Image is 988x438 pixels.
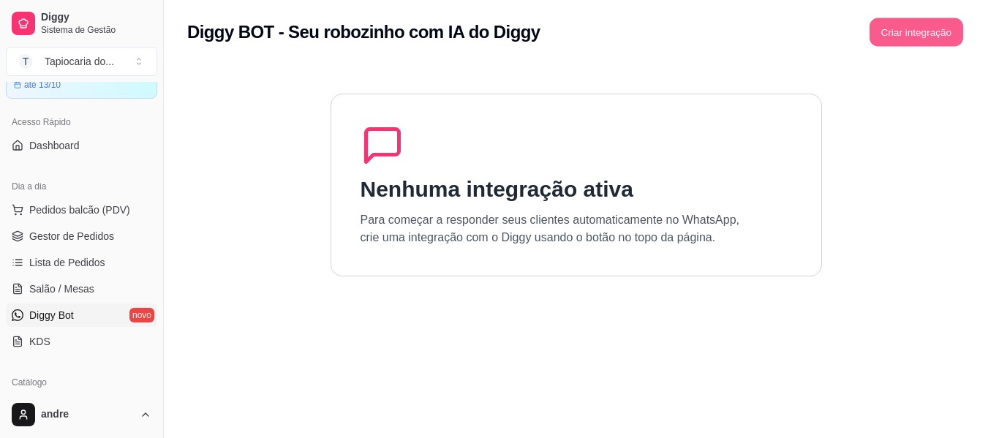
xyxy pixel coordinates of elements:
div: Catálogo [6,371,157,394]
p: Para começar a responder seus clientes automaticamente no WhatsApp, crie uma integração com o Dig... [361,211,740,246]
span: T [18,54,33,69]
span: Sistema de Gestão [41,24,151,36]
div: Acesso Rápido [6,110,157,134]
span: Diggy [41,11,151,24]
button: Criar integração [870,18,963,47]
span: KDS [29,334,50,349]
h1: Nenhuma integração ativa [361,176,633,203]
span: Pedidos balcão (PDV) [29,203,130,217]
span: Lista de Pedidos [29,255,105,270]
button: Pedidos balcão (PDV) [6,198,157,222]
span: andre [41,408,134,421]
span: Gestor de Pedidos [29,229,114,243]
a: DiggySistema de Gestão [6,6,157,41]
a: Lista de Pedidos [6,251,157,274]
span: Dashboard [29,138,80,153]
a: Dashboard [6,134,157,157]
button: Select a team [6,47,157,76]
a: Gestor de Pedidos [6,224,157,248]
a: Salão / Mesas [6,277,157,301]
a: KDS [6,330,157,353]
span: Salão / Mesas [29,282,94,296]
article: até 13/10 [24,79,61,91]
div: Tapiocaria do ... [45,54,114,69]
h2: Diggy BOT - Seu robozinho com IA do Diggy [187,20,540,44]
div: Dia a dia [6,175,157,198]
button: andre [6,397,157,432]
span: Diggy Bot [29,308,74,322]
a: Diggy Botnovo [6,303,157,327]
